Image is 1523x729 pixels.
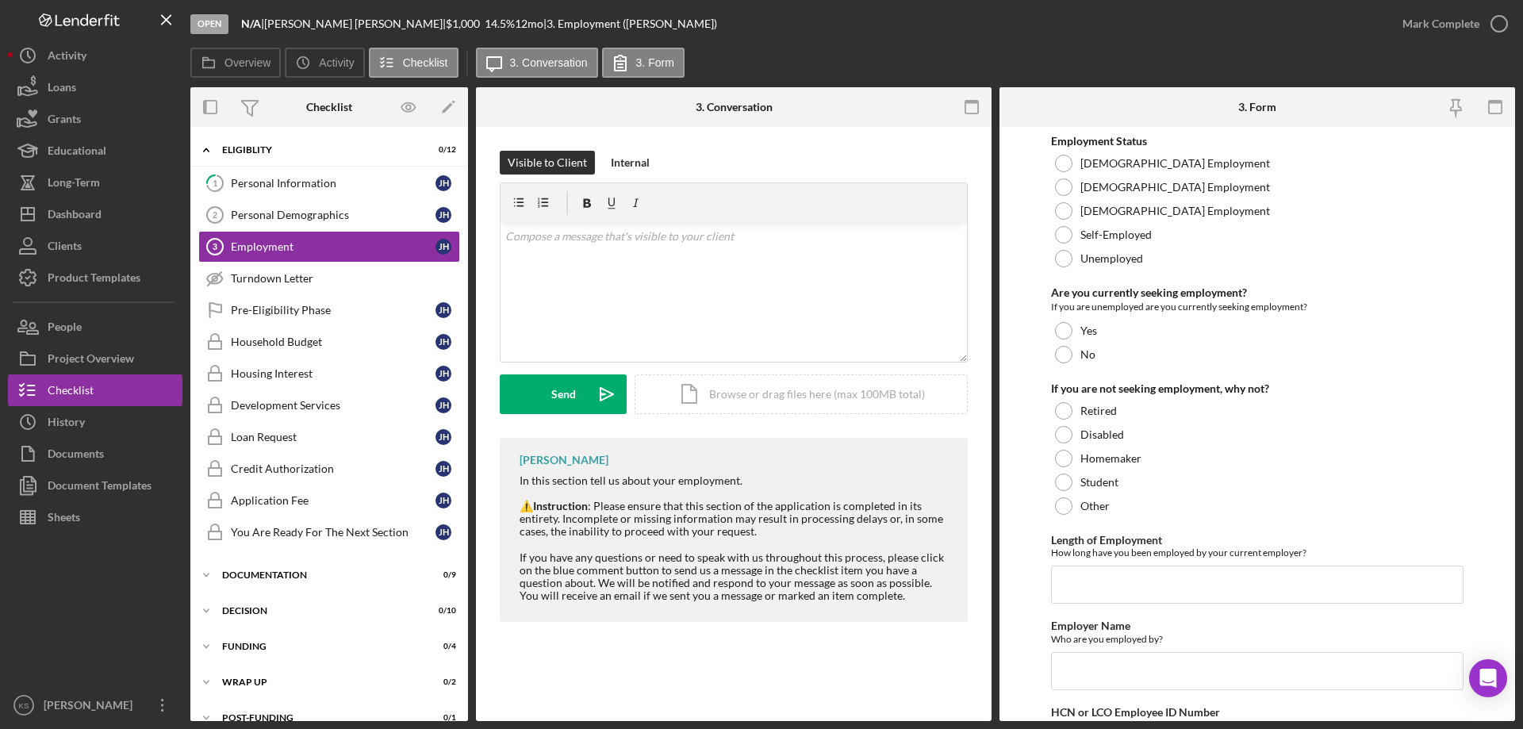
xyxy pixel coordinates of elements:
div: J H [435,524,451,540]
label: Other [1080,500,1110,512]
div: Wrap up [222,677,416,687]
tspan: 2 [213,210,217,220]
button: Loans [8,71,182,103]
div: | 3. Employment ([PERSON_NAME]) [543,17,717,30]
a: 2Personal DemographicsJH [198,199,460,231]
button: Internal [603,151,658,175]
div: Documentation [222,570,416,580]
button: Visible to Client [500,151,595,175]
div: 3. Conversation [696,101,773,113]
label: Overview [224,56,270,69]
a: Project Overview [8,343,182,374]
label: 3. Conversation [510,56,588,69]
div: 0 / 1 [428,713,456,723]
div: Loan Request [231,431,435,443]
div: 0 / 10 [428,606,456,616]
button: 3. Form [602,48,685,78]
div: Open Intercom Messenger [1469,659,1507,697]
a: Housing InterestJH [198,358,460,389]
a: Loan RequestJH [198,421,460,453]
a: Development ServicesJH [198,389,460,421]
label: Homemaker [1080,452,1141,465]
div: J H [435,302,451,318]
button: KS[PERSON_NAME] [8,689,182,721]
div: Checklist [306,101,352,113]
a: Long-Term [8,167,182,198]
div: Send [551,374,576,414]
div: Dashboard [48,198,102,234]
button: People [8,311,182,343]
div: Long-Term [48,167,100,202]
button: 3. Conversation [476,48,598,78]
div: In this section tell us about your employment. [520,474,952,487]
button: Sheets [8,501,182,533]
div: 14.5 % [485,17,515,30]
button: Product Templates [8,262,182,294]
strong: Instruction [533,499,588,512]
div: Household Budget [231,336,435,348]
div: 12 mo [515,17,543,30]
div: J H [435,175,451,191]
div: Mark Complete [1402,8,1479,40]
div: Application Fee [231,494,435,507]
div: Eligiblity [222,145,416,155]
tspan: 1 [213,178,217,188]
label: Activity [319,56,354,69]
div: Sheets [48,501,80,537]
button: Mark Complete [1387,8,1515,40]
div: [PERSON_NAME] [40,689,143,725]
label: Disabled [1080,428,1124,441]
button: Documents [8,438,182,470]
button: Document Templates [8,470,182,501]
button: Activity [285,48,364,78]
div: Internal [611,151,650,175]
div: Checklist [48,374,94,410]
div: J H [435,397,451,413]
a: Pre-Eligibility PhaseJH [198,294,460,326]
div: J H [435,207,451,223]
div: J H [435,239,451,255]
div: Educational [48,135,106,171]
div: If you have any questions or need to speak with us throughout this process, please click on the b... [520,551,952,602]
div: If you are not seeking employment, why not? [1051,382,1464,395]
a: 3EmploymentJH [198,231,460,263]
button: Overview [190,48,281,78]
div: Employment [231,240,435,253]
button: Educational [8,135,182,167]
a: Turndown Letter [198,263,460,294]
label: Retired [1080,405,1117,417]
div: Post-Funding [222,713,416,723]
tspan: 3 [213,242,217,251]
button: Clients [8,230,182,262]
div: 0 / 12 [428,145,456,155]
div: Visible to Client [508,151,587,175]
div: Grants [48,103,81,139]
div: Open [190,14,228,34]
div: Are you currently seeking employment? [1051,286,1464,299]
div: If you are unemployed are you currently seeking employment? [1051,299,1464,315]
button: Checklist [8,374,182,406]
div: 3. Form [1238,101,1276,113]
a: 1Personal InformationJH [198,167,460,199]
div: Funding [222,642,416,651]
div: J H [435,493,451,508]
label: No [1080,348,1095,361]
div: Clients [48,230,82,266]
div: [PERSON_NAME] [520,454,608,466]
div: Document Templates [48,470,152,505]
text: KS [19,701,29,710]
div: Activity [48,40,86,75]
a: Application FeeJH [198,485,460,516]
div: Who are you employed by? [1051,633,1464,645]
label: Self-Employed [1080,228,1152,241]
b: N/A [241,17,261,30]
a: History [8,406,182,438]
div: People [48,311,82,347]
